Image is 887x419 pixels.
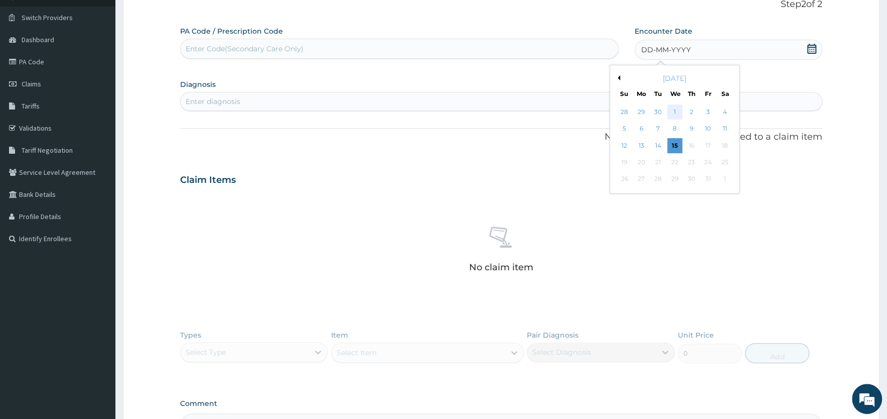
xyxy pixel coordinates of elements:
[22,13,73,22] span: Switch Providers
[650,122,665,137] div: Choose Tuesday, October 7th, 2025
[720,89,729,98] div: Sa
[667,104,682,120] div: Choose Wednesday, October 1st, 2025
[667,122,682,137] div: Choose Wednesday, October 8th, 2025
[704,89,712,98] div: Fr
[22,101,40,111] span: Tariffs
[650,138,665,153] div: Choose Tuesday, October 14th, 2025
[717,155,732,170] div: Not available Saturday, October 25th, 2025
[617,138,632,153] div: Choose Sunday, October 12th, 2025
[180,79,216,89] label: Diagnosis
[469,262,533,272] p: No claim item
[614,73,735,83] div: [DATE]
[684,172,699,187] div: Not available Thursday, October 30th, 2025
[653,89,662,98] div: Tu
[186,44,304,54] div: Enter Code(Secondary Care Only)
[165,5,189,29] div: Minimize live chat window
[186,96,240,107] div: Enter diagnosis
[617,122,632,137] div: Choose Sunday, October 5th, 2025
[22,35,54,44] span: Dashboard
[635,26,692,36] label: Encounter Date
[684,155,699,170] div: Not available Thursday, October 23rd, 2025
[616,104,733,188] div: month 2025-10
[634,155,649,170] div: Not available Monday, October 20th, 2025
[684,138,699,153] div: Not available Thursday, October 16th, 2025
[58,127,138,228] span: We're online!
[641,45,691,55] span: DD-MM-YYYY
[700,155,715,170] div: Not available Friday, October 24th, 2025
[634,138,649,153] div: Choose Monday, October 13th, 2025
[650,104,665,120] div: Choose Tuesday, September 30th, 2025
[19,50,41,75] img: d_794563401_company_1708531726252_794563401
[180,131,822,144] p: NB: All diagnosis must be linked to a claim item
[650,172,665,187] div: Not available Tuesday, October 28th, 2025
[617,172,632,187] div: Not available Sunday, October 26th, 2025
[180,175,236,186] h3: Claim Items
[634,122,649,137] div: Choose Monday, October 6th, 2025
[700,104,715,120] div: Choose Friday, October 3rd, 2025
[617,104,632,120] div: Choose Sunday, September 28th, 2025
[620,89,628,98] div: Su
[52,56,169,69] div: Chat with us now
[637,89,645,98] div: Mo
[667,138,682,153] div: Choose Wednesday, October 15th, 2025
[22,146,73,155] span: Tariff Negotiation
[717,122,732,137] div: Choose Saturday, October 11th, 2025
[634,172,649,187] div: Not available Monday, October 27th, 2025
[670,89,679,98] div: We
[615,75,620,80] button: Previous Month
[717,172,732,187] div: Not available Saturday, November 1st, 2025
[650,155,665,170] div: Not available Tuesday, October 21st, 2025
[667,172,682,187] div: Not available Wednesday, October 29th, 2025
[5,274,191,309] textarea: Type your message and hit 'Enter'
[684,122,699,137] div: Choose Thursday, October 9th, 2025
[634,104,649,120] div: Choose Monday, September 29th, 2025
[700,138,715,153] div: Not available Friday, October 17th, 2025
[180,26,283,36] label: PA Code / Prescription Code
[684,104,699,120] div: Choose Thursday, October 2nd, 2025
[617,155,632,170] div: Not available Sunday, October 19th, 2025
[700,172,715,187] div: Not available Friday, October 31st, 2025
[700,122,715,137] div: Choose Friday, October 10th, 2025
[717,138,732,153] div: Not available Saturday, October 18th, 2025
[717,104,732,120] div: Choose Saturday, October 4th, 2025
[687,89,695,98] div: Th
[667,155,682,170] div: Not available Wednesday, October 22nd, 2025
[180,399,822,408] label: Comment
[22,79,41,88] span: Claims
